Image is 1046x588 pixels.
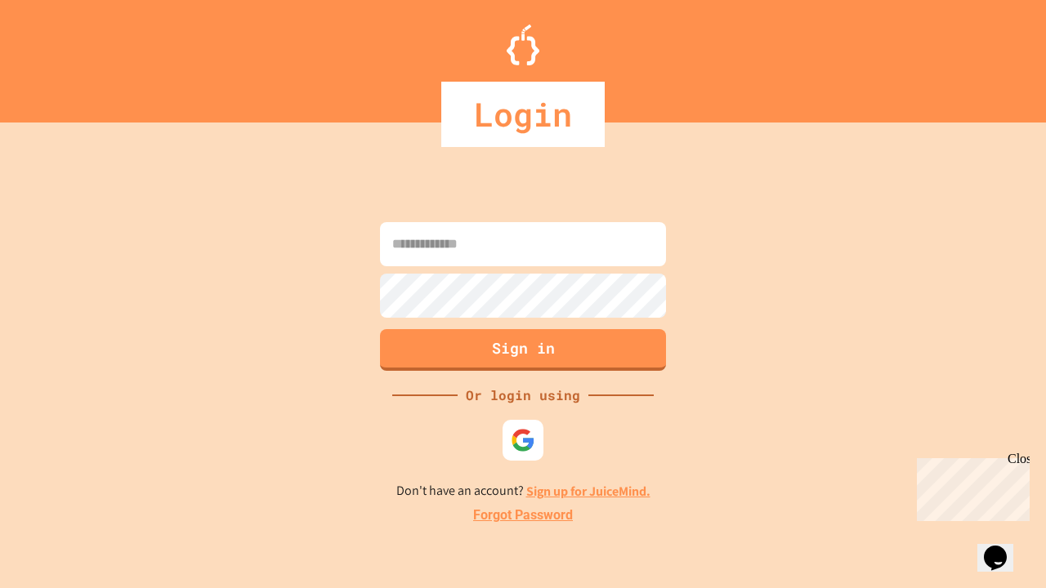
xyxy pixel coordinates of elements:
div: Login [441,82,605,147]
a: Sign up for JuiceMind. [526,483,650,500]
div: Or login using [458,385,588,405]
iframe: chat widget [977,523,1030,572]
p: Don't have an account? [396,481,650,501]
img: google-icon.svg [511,428,535,452]
iframe: chat widget [910,452,1030,521]
div: Chat with us now!Close [7,7,113,104]
img: Logo.svg [507,24,539,65]
a: Forgot Password [473,506,573,525]
button: Sign in [380,329,666,371]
